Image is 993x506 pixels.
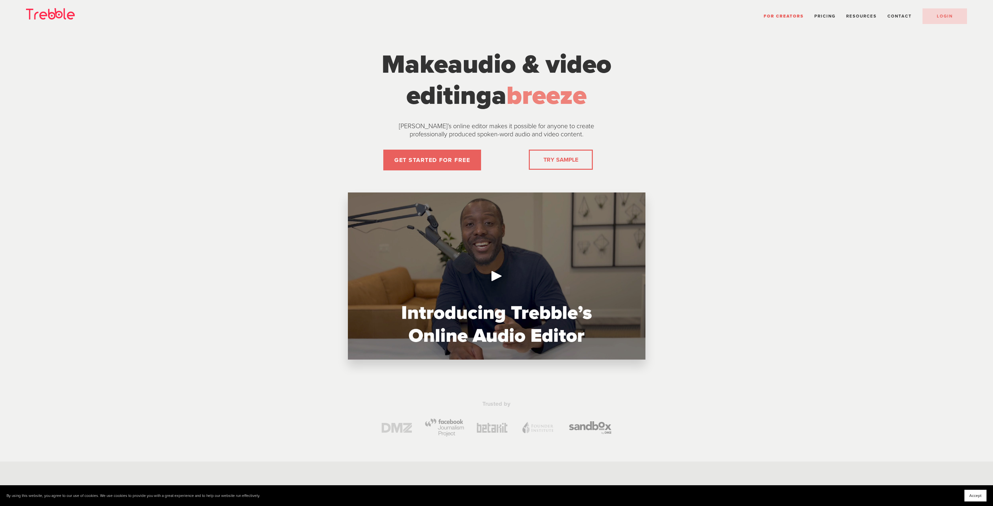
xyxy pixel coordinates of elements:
[506,80,587,111] span: breeze
[764,14,804,19] a: For Creators
[367,400,625,408] p: Trusted by
[425,419,464,437] img: https%3A%2F%2Fweb.trebble.fm%2Flanding_page_assets%2Ffacebook_journalism_gray.png
[937,14,953,19] span: LOGIN
[383,150,481,170] a: GET STARTED FOR FREE
[923,8,967,24] a: LOGIN
[887,14,912,19] a: Contact
[569,421,611,434] img: https%3A%2F%2Fweb.trebble.fm%2Flanding_page_assets%2Fsandbox_gray.png
[541,153,581,166] a: TRY SAMPLE
[489,268,504,284] div: Play
[964,490,987,501] button: Accept
[375,49,618,111] h1: Make a
[477,423,507,433] img: https%3A%2F%2Fweb.trebble.fm%2Flanding_page_assets%2FbetakitLogo.png
[6,493,260,498] p: By using this website, you agree to our use of cookies. We use cookies to provide you with a grea...
[383,122,610,139] p: [PERSON_NAME]’s online editor makes it possible for anyone to create professionally produced spok...
[406,80,492,111] span: editing
[969,493,982,498] span: Accept
[520,420,556,435] img: https%3A%2F%2Fweb.trebble.fm%2Flanding_page_assets%2Ffi_gray.png
[26,8,75,19] img: Trebble
[814,14,835,19] a: Pricing
[382,423,412,433] img: https%3A%2F%2Fweb.trebble.fm%2Flanding_page_assets%2Fdmz_gray.png
[448,49,611,80] span: audio & video
[846,14,877,19] span: Resources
